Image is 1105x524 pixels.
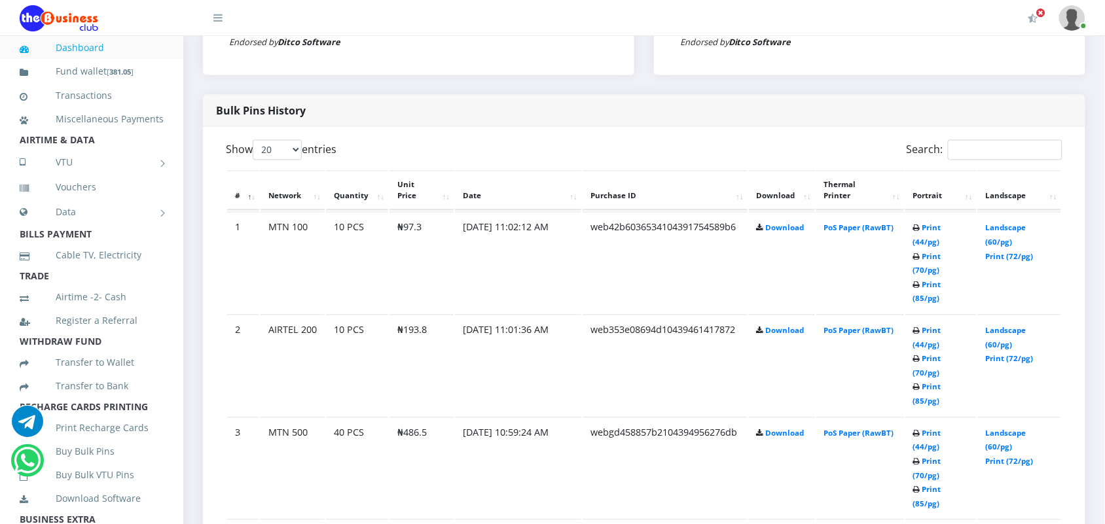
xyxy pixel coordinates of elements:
[986,354,1034,364] a: Print (72/pg)
[824,223,894,233] a: PoS Paper (RawBT)
[978,171,1061,211] th: Landscape: activate to sort column ascending
[913,457,941,481] a: Print (70/pg)
[227,171,259,211] th: #: activate to sort column descending
[20,196,164,228] a: Data
[20,80,164,111] a: Transactions
[986,252,1034,262] a: Print (72/pg)
[824,428,894,438] a: PoS Paper (RawBT)
[986,223,1026,247] a: Landscape (60/pg)
[20,5,98,31] img: Logo
[20,413,164,443] a: Print Recharge Cards
[20,282,164,312] a: Airtime -2- Cash
[913,223,941,247] a: Print (44/pg)
[913,382,941,406] a: Print (85/pg)
[278,36,340,48] strong: Ditco Software
[913,485,941,509] a: Print (85/pg)
[20,33,164,63] a: Dashboard
[229,36,340,48] small: Endorsed by
[20,460,164,490] a: Buy Bulk VTU Pins
[227,417,259,519] td: 3
[227,212,259,313] td: 1
[913,326,941,350] a: Print (44/pg)
[389,417,454,519] td: ₦486.5
[905,171,977,211] th: Portrait: activate to sort column ascending
[389,212,454,313] td: ₦97.3
[20,172,164,202] a: Vouchers
[20,371,164,401] a: Transfer to Bank
[326,315,388,416] td: 10 PCS
[1036,8,1046,18] span: Activate Your Membership
[20,483,164,514] a: Download Software
[948,140,1062,160] input: Search:
[389,171,454,211] th: Unit Price: activate to sort column ascending
[729,36,791,48] strong: Ditco Software
[326,171,388,211] th: Quantity: activate to sort column ascending
[109,67,131,77] b: 381.05
[455,315,581,416] td: [DATE] 11:01:36 AM
[326,212,388,313] td: 10 PCS
[20,146,164,179] a: VTU
[913,280,941,304] a: Print (85/pg)
[261,171,325,211] th: Network: activate to sort column ascending
[389,315,454,416] td: ₦193.8
[766,223,805,233] a: Download
[14,455,41,476] a: Chat for support
[20,306,164,336] a: Register a Referral
[913,428,941,453] a: Print (44/pg)
[455,417,581,519] td: [DATE] 10:59:24 AM
[766,428,805,438] a: Download
[261,315,325,416] td: AIRTEL 200
[1059,5,1085,31] img: User
[261,417,325,519] td: MTN 500
[20,56,164,87] a: Fund wallet[381.05]
[680,36,791,48] small: Endorsed by
[12,415,43,437] a: Chat for support
[1028,13,1038,24] i: Activate Your Membership
[583,417,748,519] td: webgd458857b2104394956276db
[455,171,581,211] th: Date: activate to sort column ascending
[107,67,134,77] small: [ ]
[583,315,748,416] td: web353e08694d10439461417872
[986,428,1026,453] a: Landscape (60/pg)
[913,252,941,276] a: Print (70/pg)
[20,347,164,377] a: Transfer to Wallet
[227,315,259,416] td: 2
[455,212,581,313] td: [DATE] 11:02:12 AM
[913,354,941,378] a: Print (70/pg)
[583,212,748,313] td: web42b6036534104391754589b6
[216,103,306,118] strong: Bulk Pins History
[20,436,164,466] a: Buy Bulk Pins
[583,171,748,211] th: Purchase ID: activate to sort column ascending
[226,140,336,160] label: Show entries
[816,171,904,211] th: Thermal Printer: activate to sort column ascending
[261,212,325,313] td: MTN 100
[986,457,1034,466] a: Print (72/pg)
[986,326,1026,350] a: Landscape (60/pg)
[326,417,388,519] td: 40 PCS
[253,140,302,160] select: Showentries
[749,171,815,211] th: Download: activate to sort column ascending
[907,140,1062,160] label: Search:
[766,326,805,336] a: Download
[20,240,164,270] a: Cable TV, Electricity
[824,326,894,336] a: PoS Paper (RawBT)
[20,104,164,134] a: Miscellaneous Payments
